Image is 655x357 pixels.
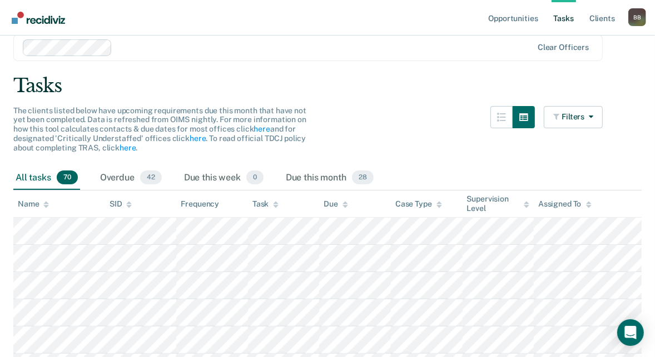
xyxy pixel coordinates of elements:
div: Assigned To [538,199,591,209]
div: Due [324,199,348,209]
div: All tasks70 [13,166,80,190]
button: Filters [544,106,603,128]
div: Due this month28 [284,166,376,190]
div: Due this week0 [182,166,266,190]
img: Recidiviz [12,12,65,24]
div: Tasks [13,74,642,97]
button: Profile dropdown button [628,8,646,26]
div: Supervision Level [467,194,530,213]
div: Case Type [395,199,442,209]
div: Open Intercom Messenger [617,319,644,346]
a: here [254,124,270,133]
div: Task [252,199,279,209]
a: here [120,143,136,152]
span: 70 [57,170,78,185]
span: The clients listed below have upcoming requirements due this month that have not yet been complet... [13,106,306,152]
div: Frequency [181,199,219,209]
span: 0 [246,170,264,185]
div: Clear officers [538,43,589,52]
div: SID [110,199,132,209]
span: 28 [352,170,374,185]
div: B B [628,8,646,26]
a: here [190,134,206,143]
div: Name [18,199,49,209]
span: 42 [140,170,162,185]
div: Overdue42 [98,166,164,190]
